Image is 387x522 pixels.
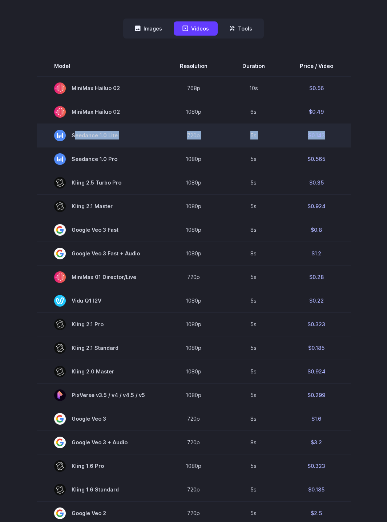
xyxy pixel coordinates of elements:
td: $1.6 [282,407,351,430]
span: Vidu Q1 I2V [54,295,145,307]
span: Google Veo 3 [54,413,145,425]
span: Kling 2.1 Master [54,201,145,212]
span: MiniMax 01 Director/Live [54,271,145,283]
td: 1080p [162,100,225,124]
td: $0.8 [282,218,351,242]
span: Kling 2.1 Pro [54,319,145,330]
td: $0.185 [282,478,351,501]
td: 1080p [162,242,225,265]
td: 5s [225,454,282,478]
td: 5s [225,171,282,194]
td: $0.28 [282,265,351,289]
td: $0.49 [282,100,351,124]
span: Kling 2.5 Turbo Pro [54,177,145,189]
td: 720p [162,265,225,289]
td: 5s [225,336,282,360]
td: 8s [225,242,282,265]
td: 6s [225,100,282,124]
button: Videos [174,21,218,36]
td: 5s [225,194,282,218]
td: 1080p [162,336,225,360]
span: Google Veo 3 + Audio [54,437,145,448]
td: 1080p [162,454,225,478]
span: Google Veo 2 [54,507,145,519]
td: 8s [225,430,282,454]
td: 1080p [162,289,225,312]
th: Resolution [162,56,225,76]
td: $0.565 [282,147,351,171]
td: $0.924 [282,360,351,383]
td: 720p [162,430,225,454]
td: $0.143 [282,124,351,147]
span: PixVerse v3.5 / v4 / v4.5 / v5 [54,389,145,401]
td: $0.185 [282,336,351,360]
td: 5s [225,478,282,501]
span: Google Veo 3 Fast + Audio [54,248,145,259]
th: Model [37,56,162,76]
td: 1080p [162,360,225,383]
span: Seedance 1.0 Pro [54,153,145,165]
span: Kling 2.1 Standard [54,342,145,354]
td: 1080p [162,171,225,194]
td: 5s [225,360,282,383]
td: $0.35 [282,171,351,194]
td: 1080p [162,312,225,336]
td: 720p [162,478,225,501]
td: $0.323 [282,454,351,478]
td: 5s [225,289,282,312]
span: Seedance 1.0 Lite [54,130,145,141]
td: 768p [162,76,225,100]
td: 5s [225,147,282,171]
td: $3.2 [282,430,351,454]
td: $0.56 [282,76,351,100]
span: Kling 1.6 Standard [54,484,145,495]
td: $1.2 [282,242,351,265]
td: 1080p [162,147,225,171]
td: 720p [162,124,225,147]
td: 5s [225,383,282,407]
td: $0.22 [282,289,351,312]
td: $0.299 [282,383,351,407]
span: Kling 2.0 Master [54,366,145,377]
td: 8s [225,218,282,242]
td: $0.323 [282,312,351,336]
button: Tools [221,21,261,36]
button: Images [126,21,171,36]
th: Price / Video [282,56,351,76]
td: 720p [162,407,225,430]
td: 10s [225,76,282,100]
td: 5s [225,124,282,147]
th: Duration [225,56,282,76]
span: Google Veo 3 Fast [54,224,145,236]
td: 8s [225,407,282,430]
span: MiniMax Hailuo 02 [54,82,145,94]
span: MiniMax Hailuo 02 [54,106,145,118]
td: 5s [225,312,282,336]
td: 5s [225,265,282,289]
td: $0.924 [282,194,351,218]
td: 1080p [162,194,225,218]
td: 1080p [162,383,225,407]
span: Kling 1.6 Pro [54,460,145,472]
td: 1080p [162,218,225,242]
